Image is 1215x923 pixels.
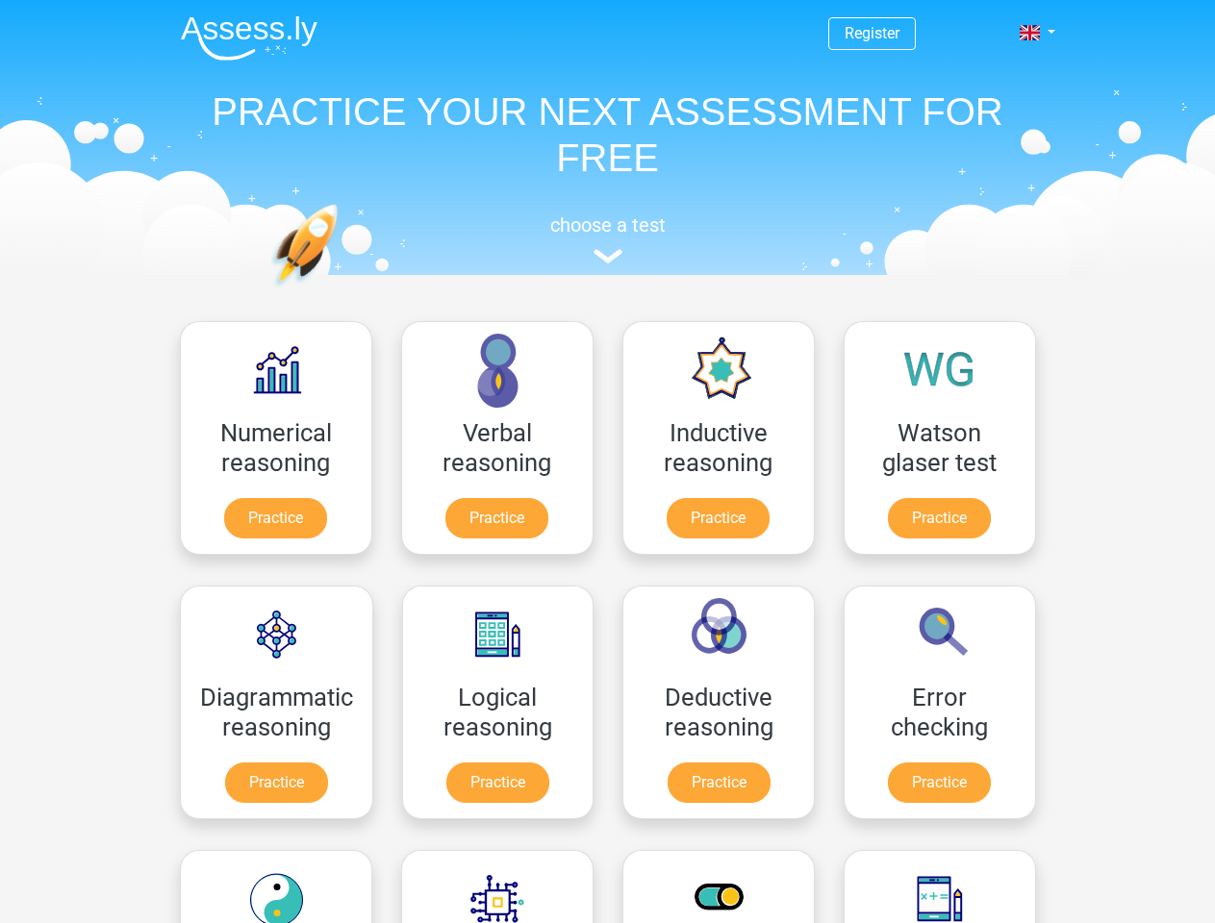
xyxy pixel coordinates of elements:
[225,762,328,803] a: Practice
[668,762,771,803] a: Practice
[181,15,317,61] img: Assessly
[594,249,622,263] img: assessment
[224,498,327,538] a: Practice
[446,762,549,803] a: Practice
[888,762,991,803] a: Practice
[165,213,1050,264] a: choose a test
[165,213,1050,237] h5: choose a test
[667,498,770,538] a: Practice
[845,24,899,42] a: Register
[165,88,1050,181] h1: PRACTICE YOUR NEXT ASSESSMENT FOR FREE
[888,498,991,538] a: Practice
[271,204,413,378] img: practice
[445,498,548,538] a: Practice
